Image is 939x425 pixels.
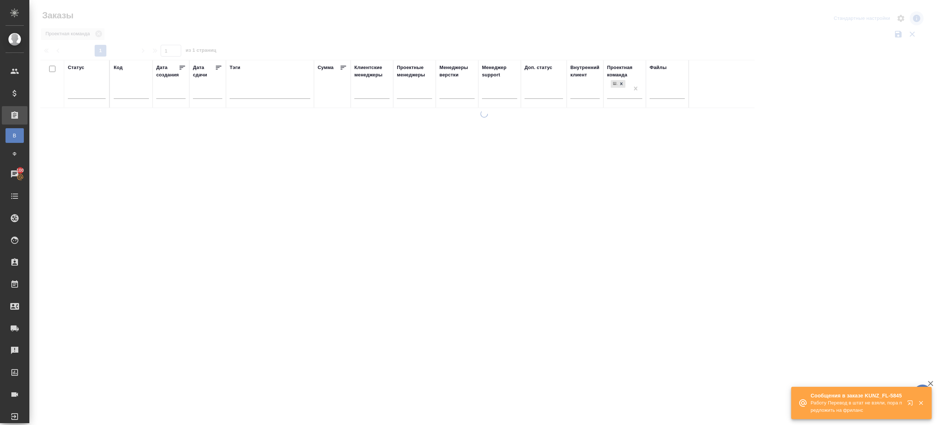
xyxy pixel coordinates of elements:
[482,64,517,79] div: Менеджер support
[439,64,475,79] div: Менеджеры верстки
[570,64,600,79] div: Внутренний клиент
[650,64,666,71] div: Файлы
[811,399,902,414] p: Работу Перевод в штат не взяли, пора предложить на фриланс
[9,150,20,158] span: Ф
[12,167,29,174] span: 100
[193,64,215,79] div: Дата сдачи
[525,64,552,71] div: Доп. статус
[354,64,390,79] div: Клиентские менеджеры
[9,132,20,139] span: В
[6,128,24,143] a: В
[611,80,617,88] div: Шаблонные документы
[903,396,920,413] button: Открыть в новой вкладке
[610,79,626,89] div: Шаблонные документы
[913,385,932,403] button: 🙏
[397,64,432,79] div: Проектные менеджеры
[114,64,123,71] div: Код
[811,392,902,399] p: Сообщения в заказе KUNZ_FL-5845
[607,64,642,79] div: Проектная команда
[913,400,928,406] button: Закрыть
[68,64,84,71] div: Статус
[156,64,179,79] div: Дата создания
[318,64,333,71] div: Сумма
[2,165,28,183] a: 100
[230,64,240,71] div: Тэги
[6,147,24,161] a: Ф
